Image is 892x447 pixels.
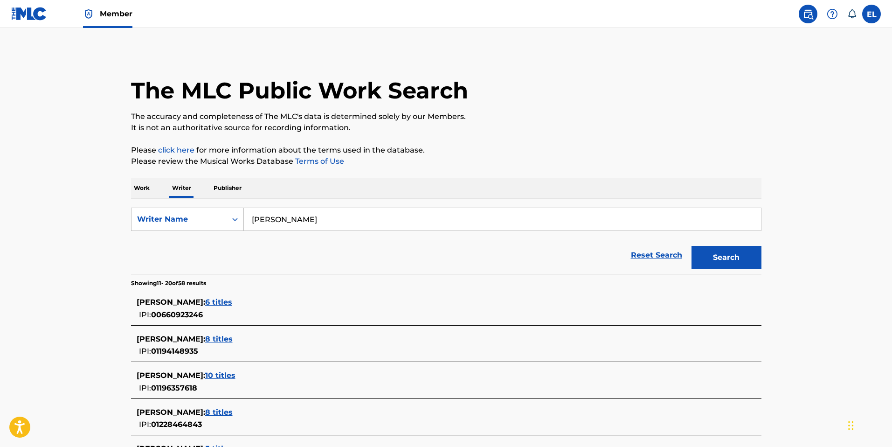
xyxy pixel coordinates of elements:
[205,371,235,380] span: 10 titles
[293,157,344,166] a: Terms of Use
[205,408,233,417] span: 8 titles
[205,298,232,307] span: 6 titles
[131,111,761,122] p: The accuracy and completeness of The MLC's data is determined solely by our Members.
[823,5,842,23] div: Help
[131,208,761,274] form: Search Form
[139,310,151,319] span: IPI:
[131,145,761,156] p: Please for more information about the terms used in the database.
[139,347,151,356] span: IPI:
[691,246,761,269] button: Search
[139,384,151,392] span: IPI:
[827,8,838,20] img: help
[139,420,151,429] span: IPI:
[137,371,205,380] span: [PERSON_NAME] :
[151,384,197,392] span: 01196357618
[802,8,814,20] img: search
[137,335,205,343] span: [PERSON_NAME] :
[205,335,233,343] span: 8 titles
[151,420,202,429] span: 01228464843
[799,5,817,23] a: Public Search
[848,412,854,440] div: Drag
[862,5,881,23] div: User Menu
[845,402,892,447] iframe: Chat Widget
[100,8,132,19] span: Member
[83,8,94,20] img: Top Rightsholder
[131,122,761,133] p: It is not an authoritative source for recording information.
[131,178,152,198] p: Work
[626,245,687,265] a: Reset Search
[131,77,468,105] h1: The MLC Public Work Search
[169,178,194,198] p: Writer
[151,310,203,319] span: 00660923246
[137,214,221,225] div: Writer Name
[131,156,761,167] p: Please review the Musical Works Database
[151,347,198,356] span: 01194148935
[137,408,205,417] span: [PERSON_NAME] :
[847,9,857,19] div: Notifications
[158,146,194,154] a: click here
[211,178,244,198] p: Publisher
[11,7,47,21] img: MLC Logo
[131,279,206,287] p: Showing 11 - 20 of 58 results
[137,298,205,307] span: [PERSON_NAME] :
[866,297,892,372] iframe: Resource Center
